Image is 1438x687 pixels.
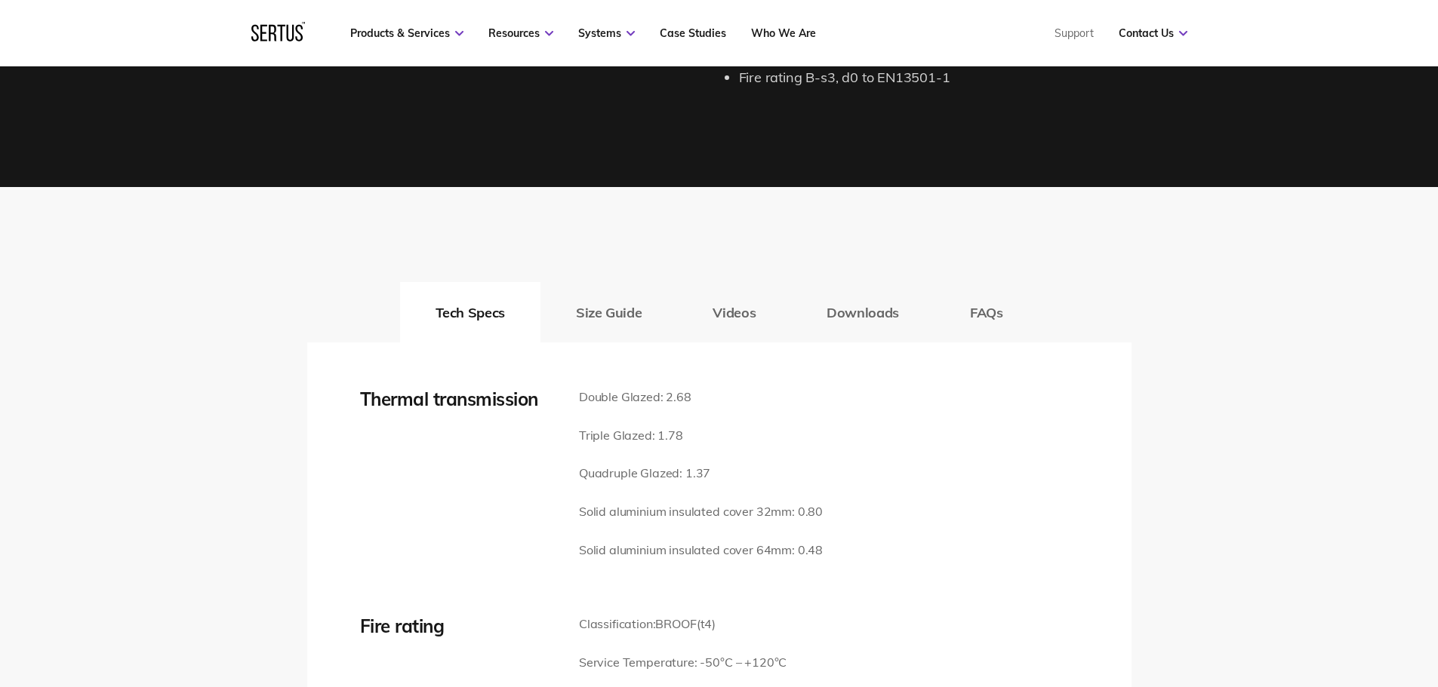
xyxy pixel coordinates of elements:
p: Service Temperature: -50°C – +120°C [579,653,787,673]
p: Triple Glazed: 1.78 [579,426,823,446]
p: Double Glazed: 2.68 [579,388,823,407]
button: FAQs [935,282,1039,342]
span: B [655,616,664,631]
div: Fire rating [360,615,556,637]
p: Quadruple Glazed: 1.37 [579,464,823,483]
a: Systems [578,26,635,40]
button: Videos [677,282,791,342]
span: ROOF [664,616,696,631]
li: Fire rating B-s3, d0 to EN13501-1 [739,67,1132,89]
p: Solid aluminium insulated cover 64mm: 0.48 [579,541,823,560]
iframe: Chat Widget [1166,512,1438,687]
button: Downloads [791,282,935,342]
p: Classification: [579,615,787,634]
button: Size Guide [540,282,677,342]
a: Contact Us [1119,26,1187,40]
a: Support [1055,26,1094,40]
div: Thermal transmission [360,388,556,410]
a: Case Studies [660,26,726,40]
a: Resources [488,26,553,40]
span: (t4) [697,616,716,631]
a: Products & Services [350,26,463,40]
a: Who We Are [751,26,816,40]
p: Solid aluminium insulated cover 32mm: 0.80 [579,502,823,522]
